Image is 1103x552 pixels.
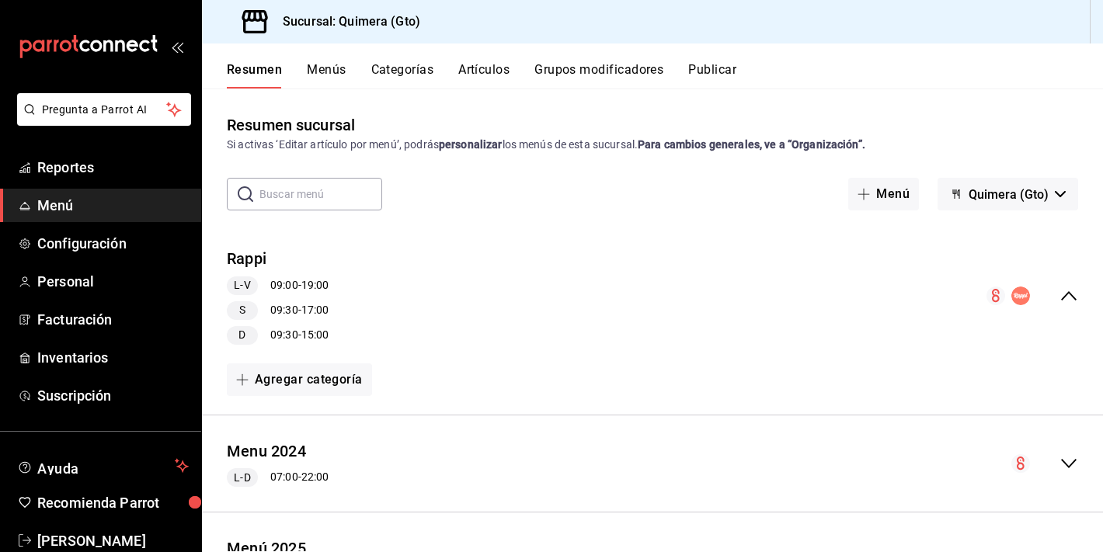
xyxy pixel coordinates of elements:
[848,178,919,210] button: Menú
[227,440,306,463] button: Menu 2024
[227,137,1078,153] div: Si activas ‘Editar artículo por menú’, podrás los menús de esta sucursal.
[227,468,329,487] div: 07:00 - 22:00
[938,178,1078,210] button: Quimera (Gto)
[232,327,252,343] span: D
[227,301,329,320] div: 09:30 - 17:00
[227,62,1103,89] div: navigation tabs
[228,277,256,293] span: L-V
[11,113,191,129] a: Pregunta a Parrot AI
[227,326,329,345] div: 09:30 - 15:00
[37,309,189,330] span: Facturación
[202,235,1103,357] div: collapse-menu-row
[227,276,329,295] div: 09:00 - 19:00
[17,93,191,126] button: Pregunta a Parrot AI
[307,62,346,89] button: Menús
[227,248,266,270] button: Rappi
[688,62,736,89] button: Publicar
[37,347,189,368] span: Inventarios
[37,457,169,475] span: Ayuda
[227,363,372,396] button: Agregar categoría
[37,157,189,178] span: Reportes
[37,195,189,216] span: Menú
[202,428,1103,500] div: collapse-menu-row
[37,271,189,292] span: Personal
[37,492,189,513] span: Recomienda Parrot
[638,138,865,151] strong: Para cambios generales, ve a “Organización”.
[42,102,167,118] span: Pregunta a Parrot AI
[371,62,434,89] button: Categorías
[227,113,355,137] div: Resumen sucursal
[37,530,189,551] span: [PERSON_NAME]
[259,179,382,210] input: Buscar menú
[534,62,663,89] button: Grupos modificadores
[233,302,252,318] span: S
[270,12,420,31] h3: Sucursal: Quimera (Gto)
[228,470,256,486] span: L-D
[439,138,503,151] strong: personalizar
[969,187,1049,202] span: Quimera (Gto)
[227,62,282,89] button: Resumen
[37,385,189,406] span: Suscripción
[458,62,510,89] button: Artículos
[37,233,189,254] span: Configuración
[171,40,183,53] button: open_drawer_menu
